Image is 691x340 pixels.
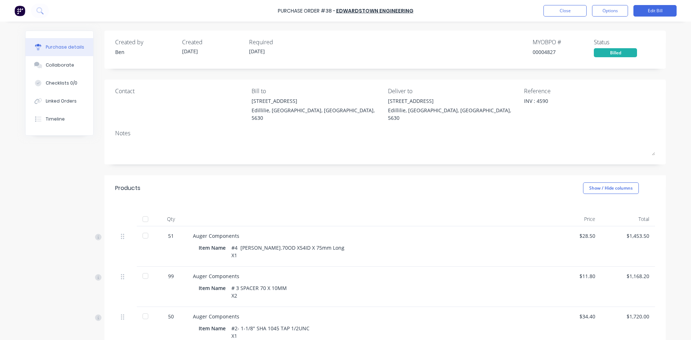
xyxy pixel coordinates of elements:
[115,48,176,56] div: Ben
[26,92,93,110] button: Linked Orders
[193,313,541,320] div: Auger Components
[607,313,649,320] div: $1,720.00
[594,38,655,46] div: Status
[543,5,587,17] button: Close
[252,106,383,122] div: Edillilie, [GEOGRAPHIC_DATA], [GEOGRAPHIC_DATA], 5630
[388,87,519,95] div: Deliver to
[155,212,187,226] div: Qty
[633,5,677,17] button: Edit Bill
[592,5,628,17] button: Options
[26,74,93,92] button: Checklists 0/0
[115,38,176,46] div: Created by
[388,106,519,122] div: Edillilie, [GEOGRAPHIC_DATA], [GEOGRAPHIC_DATA], 5630
[115,129,655,137] div: Notes
[46,62,74,68] div: Collaborate
[161,272,181,280] div: 99
[607,232,649,240] div: $1,453.50
[46,116,65,122] div: Timeline
[199,242,231,253] div: Item Name
[193,272,541,280] div: Auger Components
[278,7,335,15] div: Purchase Order #38 -
[46,98,77,104] div: Linked Orders
[182,38,243,46] div: Created
[161,313,181,320] div: 50
[252,87,383,95] div: Bill to
[583,182,639,194] button: Show / Hide columns
[336,7,414,14] a: Edwardstown Engineering
[553,272,595,280] div: $11.80
[249,38,310,46] div: Required
[533,38,594,46] div: MYOB PO #
[46,44,84,50] div: Purchase details
[524,87,655,95] div: Reference
[533,48,594,56] div: 00004827
[199,283,231,293] div: Item Name
[26,38,93,56] button: Purchase details
[252,97,383,105] div: [STREET_ADDRESS]
[231,242,344,260] div: #4 [PERSON_NAME].70OD X54ID X 75mm Long X1
[161,232,181,240] div: 51
[388,97,519,105] div: [STREET_ADDRESS]
[26,110,93,128] button: Timeline
[601,212,655,226] div: Total
[199,323,231,334] div: Item Name
[14,5,25,16] img: Factory
[193,232,541,240] div: Auger Components
[553,313,595,320] div: $34.40
[26,56,93,74] button: Collaborate
[115,87,246,95] div: Contact
[231,283,287,301] div: # 3 SPACER 70 X 10MM X2
[524,97,614,113] textarea: INV : 4590
[594,48,637,57] div: Billed
[115,184,140,192] div: Products
[547,212,601,226] div: Price
[46,80,77,86] div: Checklists 0/0
[607,272,649,280] div: $1,168.20
[553,232,595,240] div: $28.50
